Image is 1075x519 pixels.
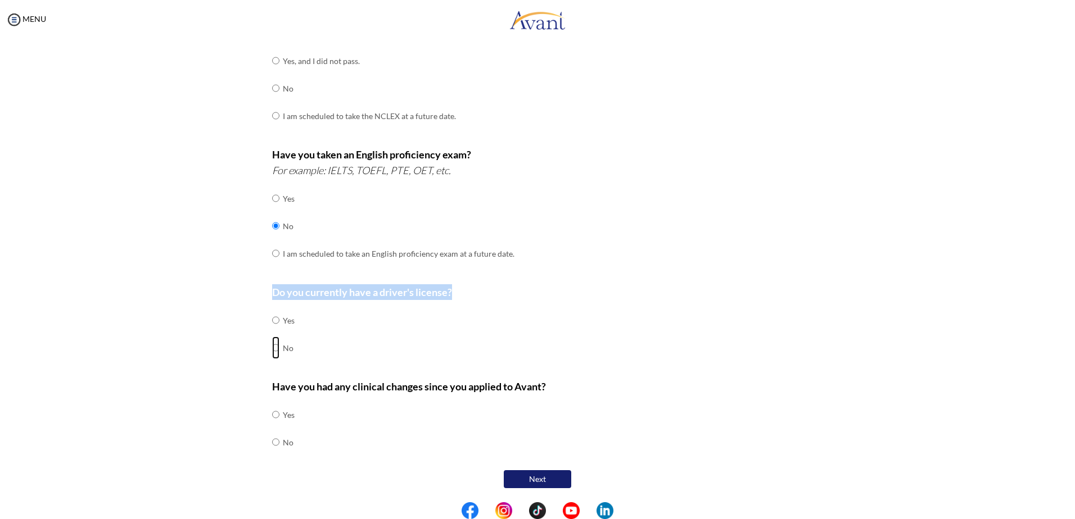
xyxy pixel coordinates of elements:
td: Yes [283,307,295,334]
img: in.png [495,502,512,519]
a: MENU [6,14,46,24]
img: li.png [597,502,613,519]
td: Yes [283,401,295,429]
img: blank.png [478,502,495,519]
img: tt.png [529,502,546,519]
td: No [283,75,456,102]
b: Have you had any clinical changes since you applied to Avant? [272,380,546,393]
img: blank.png [546,502,563,519]
i: For example: IELTS, TOEFL, PTE, OET, etc. [272,164,451,176]
td: Yes, and I did not pass. [283,47,456,75]
td: I am scheduled to take an English proficiency exam at a future date. [283,240,514,267]
img: blank.png [580,502,597,519]
b: Have you taken an English proficiency exam? [272,148,471,161]
img: fb.png [462,502,478,519]
td: No [283,212,514,240]
td: No [283,429,295,456]
img: logo.png [509,3,566,37]
button: Next [504,470,571,488]
img: blank.png [512,502,529,519]
img: icon-menu.png [6,11,22,28]
img: yt.png [563,502,580,519]
b: Do you currently have a driver's license? [272,286,452,298]
td: Yes [283,185,514,212]
td: I am scheduled to take the NCLEX at a future date. [283,102,456,130]
td: No [283,334,295,362]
